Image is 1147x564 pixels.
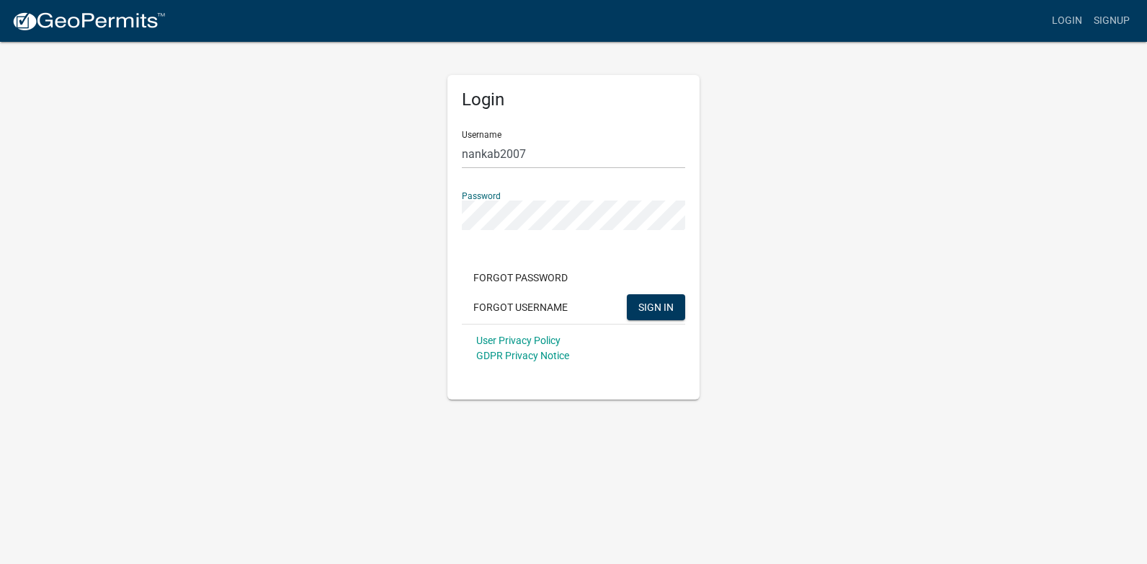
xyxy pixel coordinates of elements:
button: Forgot Password [462,265,579,291]
h5: Login [462,89,685,110]
a: User Privacy Policy [476,335,561,346]
button: SIGN IN [627,294,685,320]
span: SIGN IN [638,301,674,312]
a: GDPR Privacy Notice [476,350,569,361]
a: Login [1046,7,1088,35]
button: Forgot Username [462,294,579,320]
a: Signup [1088,7,1135,35]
